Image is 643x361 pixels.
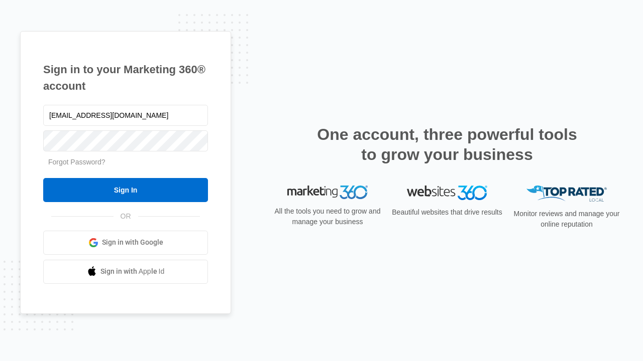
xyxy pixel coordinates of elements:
[287,186,368,200] img: Marketing 360
[43,260,208,284] a: Sign in with Apple Id
[271,206,384,227] p: All the tools you need to grow and manage your business
[43,231,208,255] a: Sign in with Google
[48,158,105,166] a: Forgot Password?
[391,207,503,218] p: Beautiful websites that drive results
[407,186,487,200] img: Websites 360
[102,237,163,248] span: Sign in with Google
[43,105,208,126] input: Email
[114,211,138,222] span: OR
[100,266,165,277] span: Sign in with Apple Id
[510,209,623,230] p: Monitor reviews and manage your online reputation
[314,124,580,164] h2: One account, three powerful tools to grow your business
[526,186,607,202] img: Top Rated Local
[43,61,208,94] h1: Sign in to your Marketing 360® account
[43,178,208,202] input: Sign In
